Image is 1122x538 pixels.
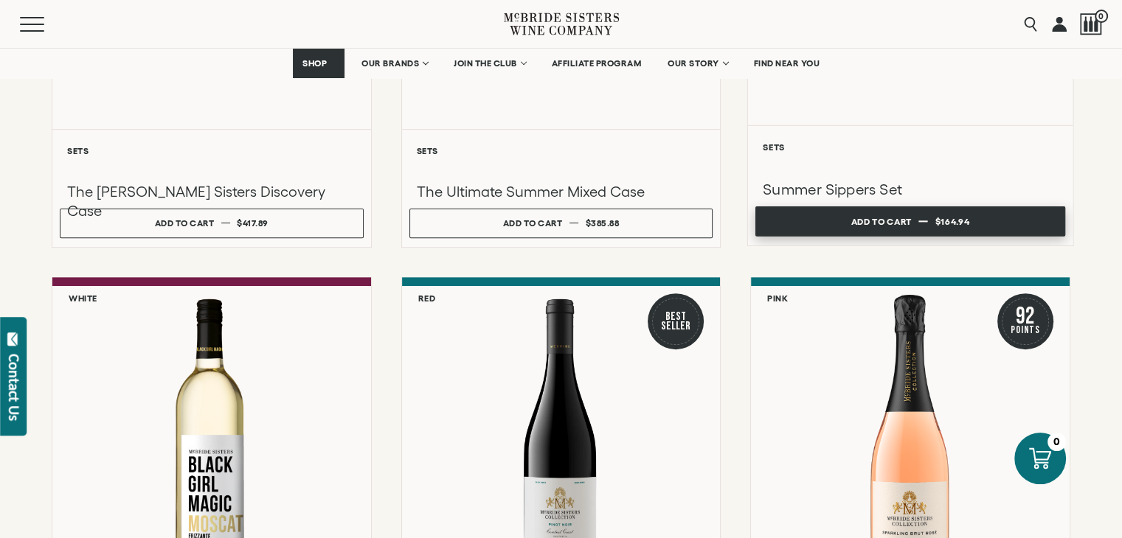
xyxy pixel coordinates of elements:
div: Add to cart [503,212,563,234]
h3: The Ultimate Summer Mixed Case [417,182,706,201]
h6: Sets [763,142,1057,152]
h3: The [PERSON_NAME] Sisters Discovery Case [67,182,356,220]
span: SHOP [302,58,328,69]
div: Contact Us [7,354,21,421]
span: $385.88 [586,218,620,228]
span: OUR STORY [668,58,719,69]
a: OUR BRANDS [352,49,437,78]
span: 0 [1095,10,1108,23]
button: Mobile Menu Trigger [20,17,73,32]
span: OUR BRANDS [361,58,419,69]
span: JOIN THE CLUB [454,58,517,69]
h6: Sets [417,146,706,156]
a: FIND NEAR YOU [744,49,830,78]
span: $417.89 [237,218,269,228]
a: AFFILIATE PROGRAM [542,49,651,78]
h3: Summer Sippers Set [763,179,1057,199]
h6: Red [418,293,436,303]
button: Add to cart $417.89 [60,209,364,238]
button: Add to cart $164.94 [755,206,1065,237]
h6: Sets [67,146,356,156]
div: 0 [1047,433,1066,451]
span: FIND NEAR YOU [754,58,820,69]
a: JOIN THE CLUB [444,49,535,78]
h6: White [69,293,97,303]
div: Add to cart [851,210,912,232]
button: Add to cart $385.88 [409,209,713,238]
div: Add to cart [155,212,215,234]
h6: Pink [767,293,788,303]
a: OUR STORY [658,49,737,78]
span: $164.94 [935,216,969,226]
a: SHOP [293,49,344,78]
span: AFFILIATE PROGRAM [552,58,642,69]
